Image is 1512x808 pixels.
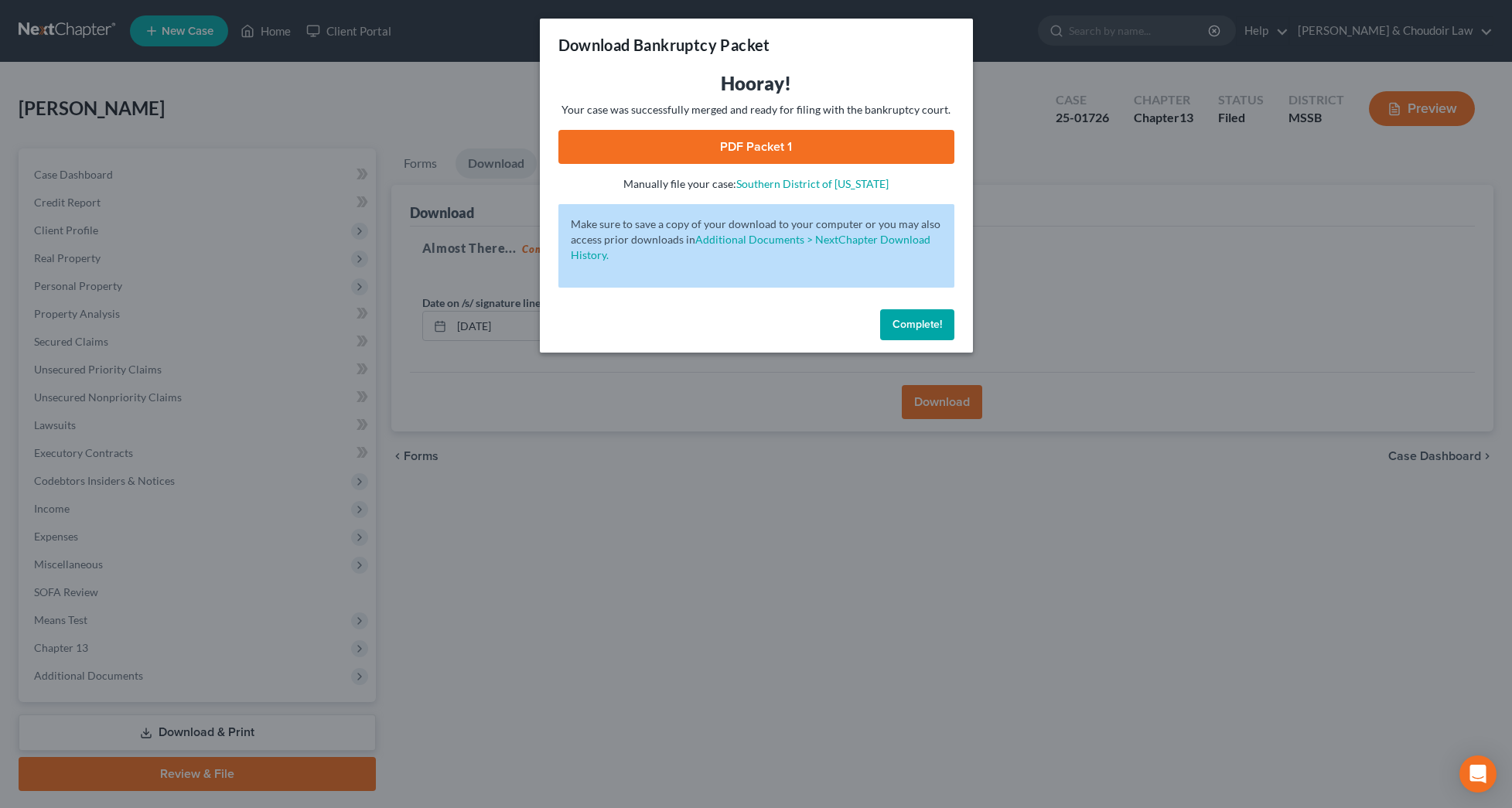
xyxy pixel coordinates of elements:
div: Open Intercom Messenger [1459,755,1497,793]
span: Complete! [893,318,942,331]
p: Make sure to save a copy of your download to your computer or you may also access prior downloads in [571,216,942,263]
a: Additional Documents > NextChapter Download History. [571,233,930,261]
h3: Hooray! [558,71,954,96]
a: Southern District of [US_STATE] [736,177,889,190]
h3: Download Bankruptcy Packet [558,34,770,56]
p: Your case was successfully merged and ready for filing with the bankruptcy court. [558,102,954,118]
a: PDF Packet 1 [558,130,954,164]
button: Complete! [880,309,954,340]
p: Manually file your case: [558,176,954,192]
